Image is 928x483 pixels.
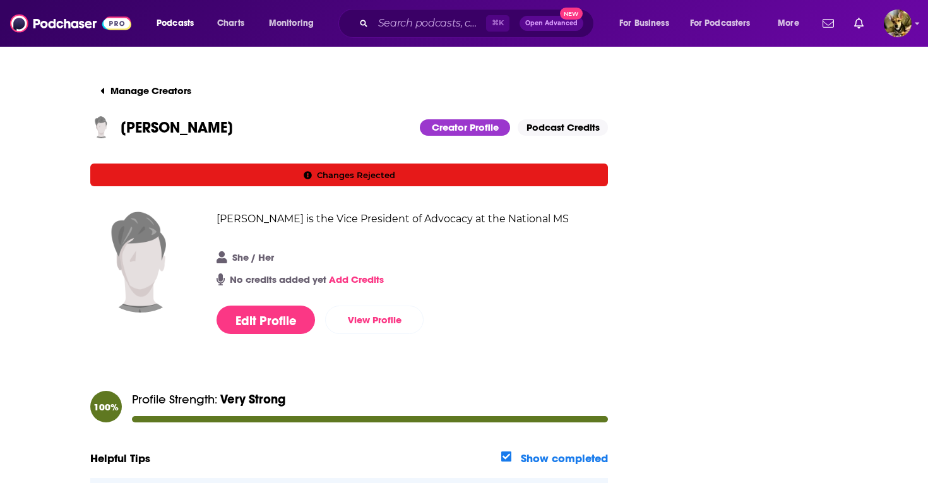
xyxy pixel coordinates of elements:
h3: Helpful Tips [90,451,150,465]
button: open menu [610,13,685,33]
span: Monitoring [269,15,314,32]
button: show-completed-tasksShow completed [501,451,608,465]
button: Open AdvancedNew [520,16,583,31]
img: User Profile [884,9,912,37]
button: open menu [148,13,210,33]
span: More [778,15,799,32]
div: Profile Strength: [132,391,285,407]
div: 100 % [90,391,122,422]
input: Search podcasts, credits, & more... [373,13,486,33]
button: Show profile menu [884,9,912,37]
button: Manage Creators [90,78,201,104]
span: Charts [217,15,244,32]
label: Show completed [521,451,608,465]
span: ⌘ K [486,15,509,32]
button: open menu [682,13,769,33]
h2: [PERSON_NAME] is the Vice President of Advocacy at the National MS Society [217,212,608,241]
a: Add Credits [329,273,384,285]
a: Manage Creators [90,78,201,116]
h1: [PERSON_NAME] [121,118,233,137]
a: Show notifications dropdown [849,13,869,34]
span: For Business [619,15,669,32]
span: New [560,8,583,20]
span: Changes Rejected [317,170,395,180]
a: Charts [209,13,252,33]
img: Steffany Stern [90,116,112,138]
img: Steffany Stern [90,212,191,313]
button: open menu [260,13,330,33]
span: No credits added yet [230,273,384,285]
button: Creator Profile [420,119,510,136]
button: [PERSON_NAME] [90,116,233,138]
img: Podchaser - Follow, Share and Rate Podcasts [10,11,131,35]
span: Very Strong [220,391,285,407]
button: open menu [769,13,815,33]
a: View Profile [325,306,424,334]
span: Podcasts [157,15,194,32]
button: 100%Profile Strength: Very Strong [90,378,608,431]
button: Edit Profile [217,306,315,334]
a: Show notifications dropdown [818,13,839,34]
span: For Podcasters [690,15,751,32]
span: Logged in as SydneyDemo [884,9,912,37]
a: Podcast Credits [518,119,608,136]
span: Open Advanced [525,20,578,27]
div: She / Her [232,251,274,263]
div: Search podcasts, credits, & more... [350,9,606,38]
